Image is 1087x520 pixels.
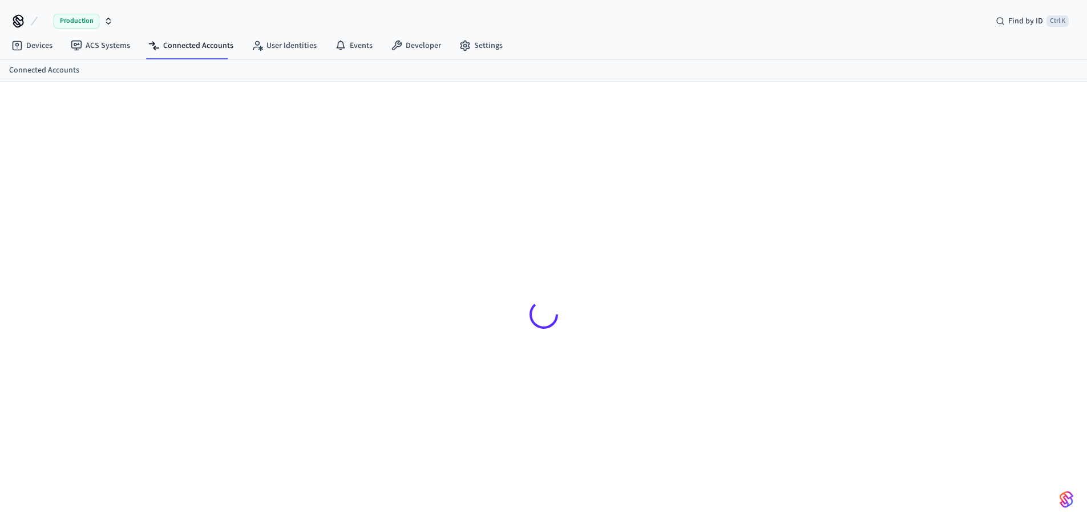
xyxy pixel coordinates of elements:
span: Production [54,14,99,29]
span: Find by ID [1008,15,1043,27]
img: SeamLogoGradient.69752ec5.svg [1060,490,1073,509]
a: Settings [450,35,512,56]
a: Devices [2,35,62,56]
a: ACS Systems [62,35,139,56]
div: Find by IDCtrl K [987,11,1078,31]
a: Events [326,35,382,56]
a: Connected Accounts [139,35,243,56]
a: Connected Accounts [9,65,79,76]
span: Ctrl K [1046,15,1069,27]
a: User Identities [243,35,326,56]
a: Developer [382,35,450,56]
